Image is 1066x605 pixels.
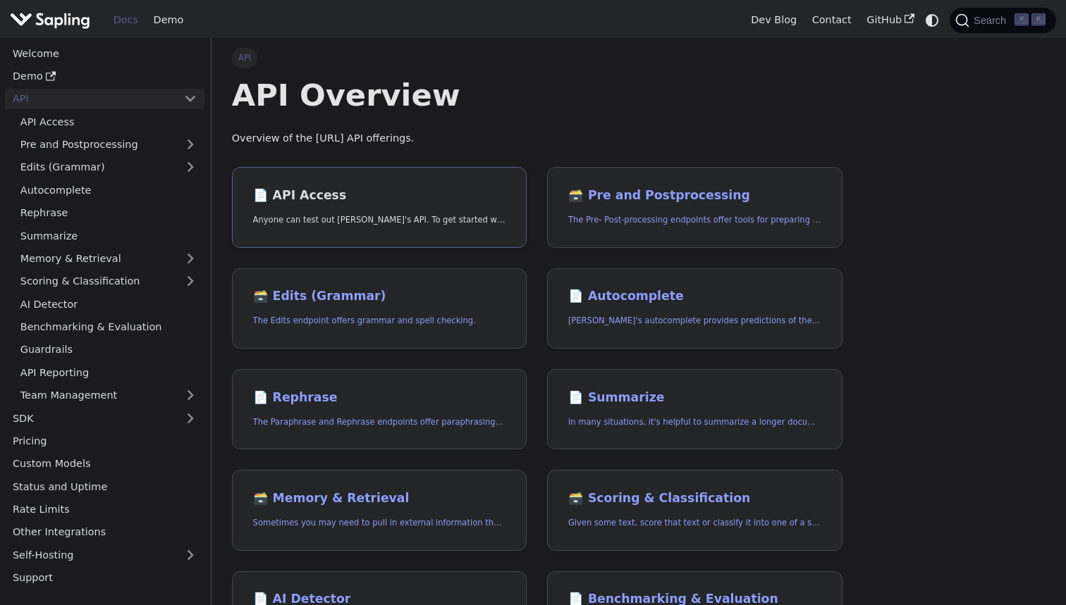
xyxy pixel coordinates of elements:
a: API Reporting [13,362,204,382]
kbd: ⌘ [1015,13,1029,26]
a: Status and Uptime [5,476,204,497]
a: Rephrase [13,203,204,223]
a: Contact [804,9,859,31]
a: SDK [5,408,176,428]
a: Pre and Postprocessing [13,135,204,155]
h2: Edits (Grammar) [253,289,506,304]
span: Search [969,15,1015,26]
a: API Access [13,111,204,132]
p: In many situations, it's helpful to summarize a longer document into a shorter, more easily diges... [568,416,821,429]
h2: Summarize [568,390,821,406]
a: Scoring & Classification [13,271,204,292]
button: Switch between dark and light mode (currently system mode) [922,10,943,30]
a: Demo [146,9,191,31]
a: Docs [106,9,146,31]
p: The Pre- Post-processing endpoints offer tools for preparing your text data for ingestation as we... [568,213,821,227]
img: Sapling.ai [10,10,90,30]
h2: Scoring & Classification [568,491,821,506]
h2: API Access [253,188,506,204]
button: Search (Command+K) [950,8,1055,33]
a: Dev Blog [743,9,804,31]
a: Team Management [13,385,204,406]
a: 📄️ RephraseThe Paraphrase and Rephrase endpoints offer paraphrasing for particular styles. [232,369,527,450]
p: The Edits endpoint offers grammar and spell checking. [253,314,506,328]
a: 🗃️ Edits (Grammar)The Edits endpoint offers grammar and spell checking. [232,268,527,349]
nav: Breadcrumbs [232,48,843,68]
a: API [5,89,176,109]
a: Summarize [13,225,204,246]
kbd: K [1031,13,1046,26]
a: Guardrails [13,339,204,360]
a: 📄️ Autocomplete[PERSON_NAME]'s autocomplete provides predictions of the next few characters or words [547,268,843,349]
button: Expand sidebar category 'SDK' [176,408,204,428]
a: Custom Models [5,454,204,474]
span: API [232,48,258,68]
a: Rate Limits [5,499,204,520]
button: Collapse sidebar category 'API' [176,89,204,109]
a: Support [5,568,204,588]
a: 📄️ API AccessAnyone can test out [PERSON_NAME]'s API. To get started with the API, simply: [232,167,527,248]
a: Autocomplete [13,180,204,200]
a: AI Detector [13,294,204,314]
p: Sometimes you may need to pull in external information that doesn't fit in the context size of an... [253,516,506,530]
a: Edits (Grammar) [13,157,204,177]
p: Sapling's autocomplete provides predictions of the next few characters or words [568,314,821,328]
p: Overview of the [URL] API offerings. [232,130,843,147]
a: 📄️ SummarizeIn many situations, it's helpful to summarize a longer document into a shorter, more ... [547,369,843,450]
p: Anyone can test out Sapling's API. To get started with the API, simply: [253,213,506,227]
h2: Autocomplete [568,289,821,304]
p: Given some text, score that text or classify it into one of a set of pre-specified categories. [568,516,821,530]
h2: Memory & Retrieval [253,491,506,506]
a: 🗃️ Memory & RetrievalSometimes you may need to pull in external information that doesn't fit in t... [232,470,527,551]
a: Sapling.ai [10,10,95,30]
a: Memory & Retrieval [13,249,204,269]
a: 🗃️ Scoring & ClassificationGiven some text, score that text or classify it into one of a set of p... [547,470,843,551]
a: Benchmarking & Evaluation [13,317,204,337]
h1: API Overview [232,76,843,114]
a: Welcome [5,43,204,63]
a: Self-Hosting [5,544,204,565]
h2: Rephrase [253,390,506,406]
a: 🗃️ Pre and PostprocessingThe Pre- Post-processing endpoints offer tools for preparing your text d... [547,167,843,248]
a: GitHub [859,9,921,31]
a: Demo [5,66,204,87]
a: Pricing [5,431,204,451]
a: Other Integrations [5,522,204,542]
p: The Paraphrase and Rephrase endpoints offer paraphrasing for particular styles. [253,416,506,429]
h2: Pre and Postprocessing [568,188,821,204]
